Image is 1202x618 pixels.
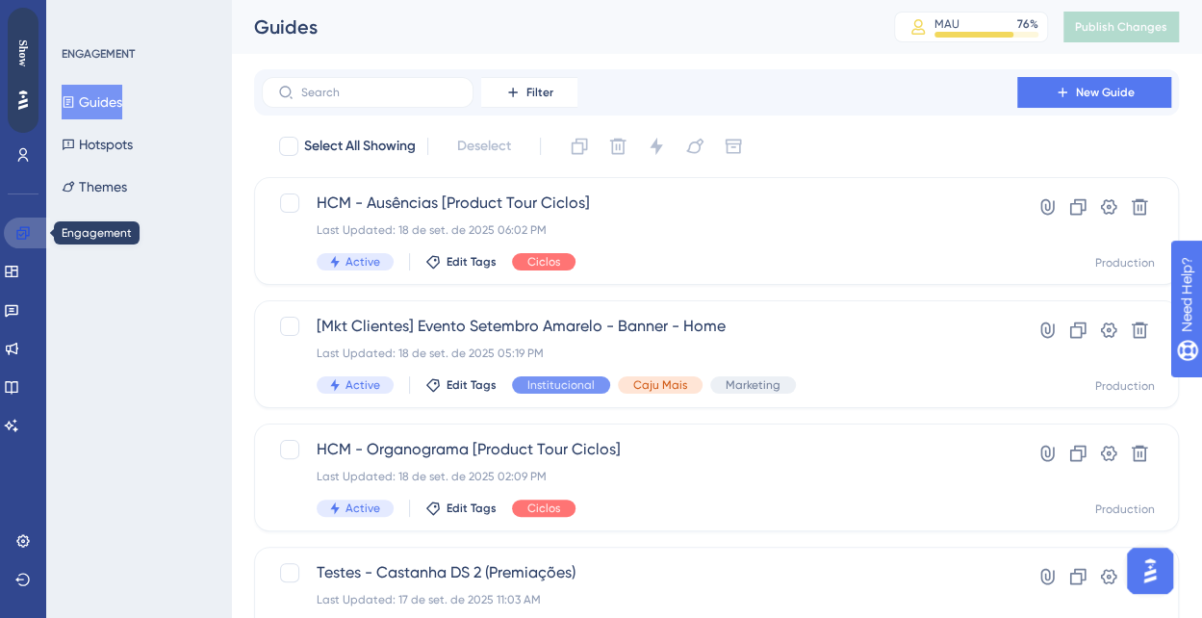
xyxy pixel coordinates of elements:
div: Last Updated: 18 de set. de 2025 02:09 PM [317,469,962,484]
span: Modal placed on [19,327,97,343]
div: 1 of 4 [139,42,212,73]
button: Publish Changes [1063,12,1179,42]
button: Themes [62,169,127,204]
span: New Guide [1076,85,1135,100]
span: Ciclos [527,254,560,270]
div: 76 % [1017,16,1038,32]
span: Caju Mais [633,377,687,393]
span: Marketing [726,377,780,393]
span: Deselect [457,135,511,158]
span: [Mkt Clientes] Evento Setembro Amarelo - Banner - Home [317,315,962,338]
span: Ciclos [527,501,560,516]
button: Design [90,135,128,166]
button: Step [273,42,323,73]
span: Testes - Castanha DS 2 (Premiações) [317,561,962,584]
div: Production [1095,378,1155,394]
button: Filter [481,77,577,108]
button: Advanced [162,135,217,166]
span: Edit Tags [447,254,497,270]
button: Back [8,6,71,37]
button: Edit Tags [425,501,497,516]
span: Step [298,50,320,65]
button: Hotspots [62,127,133,162]
button: Guides [62,85,122,119]
span: Filter [526,85,553,100]
span: Edit Tags [447,377,497,393]
button: Save [208,81,285,112]
div: Guides [254,13,846,40]
span: Save [235,89,258,104]
span: Active [345,501,380,516]
div: MAU [934,16,959,32]
button: Modal [19,135,55,166]
span: Allow users to interact with your page elements while the guides are active. [23,10,244,40]
span: Select All Showing [304,135,416,158]
span: Publish Changes [1075,19,1167,35]
div: Interaction with page [19,193,117,208]
button: Deselect [440,129,528,164]
span: Institucional [527,377,595,393]
button: Edit Tags [425,377,497,393]
div: Dismiss Option [19,285,91,300]
div: Production [1095,502,1155,517]
div: Last Updated: 18 de set. de 2025 05:19 PM [317,346,962,361]
div: Last Updated: 18 de set. de 2025 06:02 PM [317,222,962,238]
span: Active [345,254,380,270]
button: New Guide [1017,77,1171,108]
div: Last Updated: 17 de set. de 2025 11:03 AM [317,592,962,607]
div: ENGAGEMENT [62,46,135,62]
button: Edit Tags [425,254,497,270]
div: Production [1095,255,1155,270]
span: Back [38,13,63,29]
input: Search [301,86,457,99]
span: HCM - Ausências [Product Tour Ciclos] [317,192,962,215]
span: HCM - Organograma [Product Tour Ciclos] [317,438,962,461]
span: Active [345,377,380,393]
span: Edit Tags [447,501,497,516]
iframe: UserGuiding AI Assistant Launcher [1121,542,1179,600]
span: [PERSON_NAME] as faltas, afastamentos e atestados do seu time em um só lugar e tenha uma visão ge... [19,83,192,110]
span: Need Help? [45,5,120,28]
div: Include requisite buttons [19,239,134,254]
